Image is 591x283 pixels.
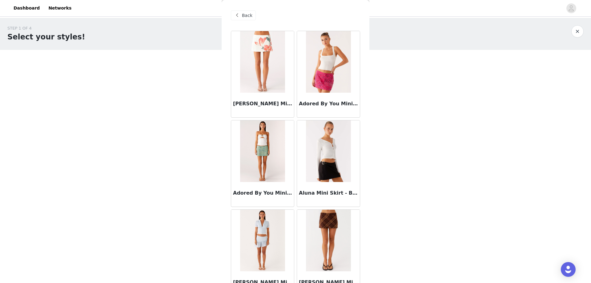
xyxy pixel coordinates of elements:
[568,3,574,13] div: avatar
[233,100,292,107] h3: [PERSON_NAME] Mini Skirt - Siena Floral
[306,120,351,182] img: Aluna Mini Skirt - Black
[7,31,85,42] h1: Select your styles!
[240,31,285,93] img: Adelina Mini Skirt - Siena Floral
[10,1,43,15] a: Dashboard
[7,25,85,31] div: STEP 1 OF 4
[45,1,75,15] a: Networks
[242,12,252,19] span: Back
[299,100,358,107] h3: Adored By You Mini Skirt - Fuchsia
[240,210,285,271] img: Bennett Mini Skirt - Blue White Stripe
[306,31,351,93] img: Adored By You Mini Skirt - Fuchsia
[240,120,285,182] img: Adored By You Mini Skirt - Mint
[561,262,576,277] div: Open Intercom Messenger
[233,189,292,197] h3: Adored By You Mini Skirt - Mint
[299,189,358,197] h3: Aluna Mini Skirt - Black
[306,210,351,271] img: Benson Mini Skirt - Plaid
